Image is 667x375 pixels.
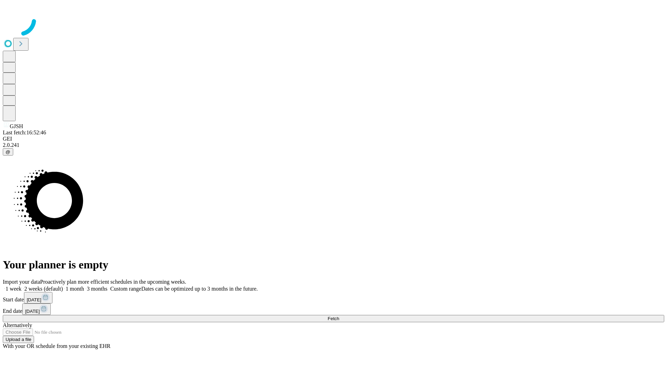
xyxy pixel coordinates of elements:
[27,297,41,302] span: [DATE]
[3,148,13,156] button: @
[3,336,34,343] button: Upload a file
[10,123,23,129] span: GJSH
[6,286,22,292] span: 1 week
[3,258,664,271] h1: Your planner is empty
[87,286,107,292] span: 3 months
[24,292,52,303] button: [DATE]
[110,286,141,292] span: Custom range
[3,292,664,303] div: Start date
[3,322,32,328] span: Alternatively
[328,316,339,321] span: Fetch
[40,279,186,285] span: Proactively plan more efficient schedules in the upcoming weeks.
[3,343,110,349] span: With your OR schedule from your existing EHR
[24,286,63,292] span: 2 weeks (default)
[25,309,40,314] span: [DATE]
[3,315,664,322] button: Fetch
[141,286,258,292] span: Dates can be optimized up to 3 months in the future.
[3,142,664,148] div: 2.0.241
[6,149,10,155] span: @
[3,303,664,315] div: End date
[3,136,664,142] div: GEI
[66,286,84,292] span: 1 month
[3,279,40,285] span: Import your data
[3,130,46,135] span: Last fetch: 16:52:46
[22,303,51,315] button: [DATE]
